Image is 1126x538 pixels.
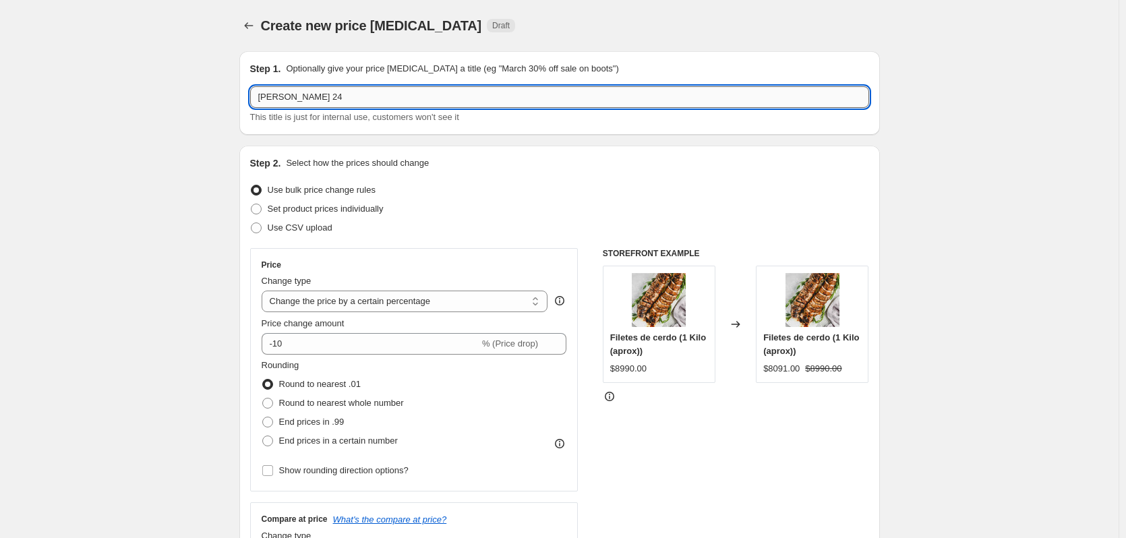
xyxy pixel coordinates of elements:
span: Create new price [MEDICAL_DATA] [261,18,482,33]
span: Set product prices individually [268,204,384,214]
span: Use bulk price change rules [268,185,376,195]
span: End prices in a certain number [279,436,398,446]
h2: Step 1. [250,62,281,76]
p: Select how the prices should change [286,156,429,170]
div: $8990.00 [610,362,647,376]
span: Price change amount [262,318,345,328]
p: Optionally give your price [MEDICAL_DATA] a title (eg "March 30% off sale on boots") [286,62,618,76]
button: What's the compare at price? [333,514,447,525]
span: Filetes de cerdo (1 Kilo (aprox)) [610,332,706,356]
img: filetes-de-cerdo-desde-900-g-aprox-cerdo-100-natural-granja-magdalena-140274_80x.jpg [786,273,839,327]
span: Rounding [262,360,299,370]
img: filetes-de-cerdo-desde-900-g-aprox-cerdo-100-natural-granja-magdalena-140274_80x.jpg [632,273,686,327]
input: 30% off holiday sale [250,86,869,108]
span: Filetes de cerdo (1 Kilo (aprox)) [763,332,859,356]
span: Round to nearest whole number [279,398,404,408]
span: Round to nearest .01 [279,379,361,389]
input: -15 [262,333,479,355]
button: Price change jobs [239,16,258,35]
span: Change type [262,276,312,286]
h6: STOREFRONT EXAMPLE [603,248,869,259]
span: This title is just for internal use, customers won't see it [250,112,459,122]
h3: Compare at price [262,514,328,525]
div: $8091.00 [763,362,800,376]
span: Draft [492,20,510,31]
span: Show rounding direction options? [279,465,409,475]
h2: Step 2. [250,156,281,170]
div: help [553,294,566,307]
span: End prices in .99 [279,417,345,427]
span: % (Price drop) [482,338,538,349]
span: Use CSV upload [268,222,332,233]
strike: $8990.00 [805,362,841,376]
h3: Price [262,260,281,270]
